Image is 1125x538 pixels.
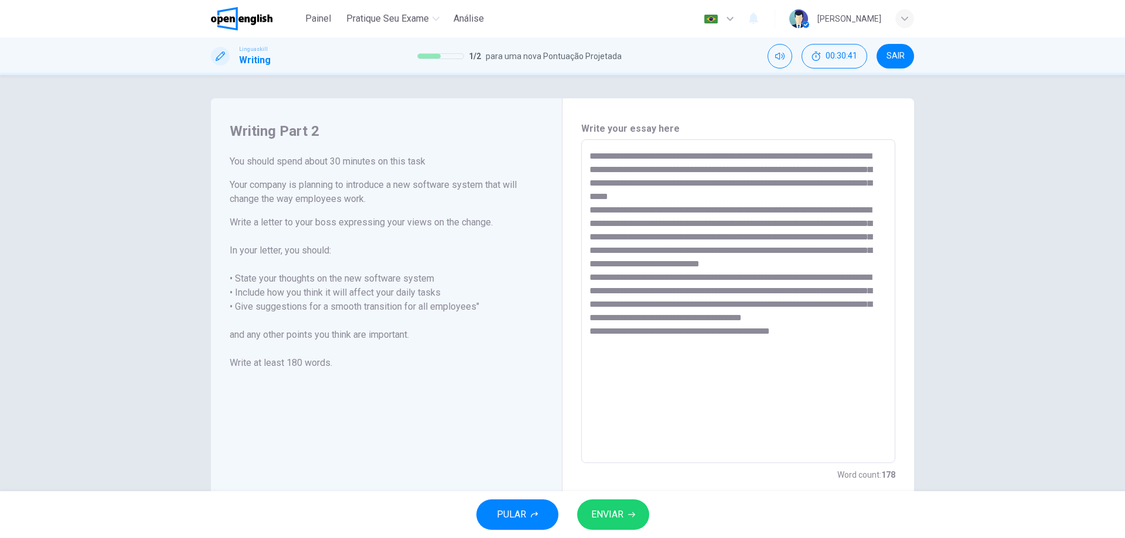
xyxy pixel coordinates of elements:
span: SAIR [887,52,905,61]
button: ENVIAR [577,499,649,530]
h4: Writing Part 2 [230,122,543,141]
div: Silenciar [768,44,792,68]
h1: Writing [239,53,271,67]
span: PULAR [497,506,526,523]
img: OpenEnglish logo [211,7,272,30]
a: OpenEnglish logo [211,7,299,30]
button: Painel [299,8,337,29]
span: Análise [454,12,484,26]
span: 00:30:41 [826,52,857,61]
h6: Your company is planning to introduce a new software system that will change the way employees work. [230,178,543,206]
h6: Write a letter to your boss expressing your views on the change. In your letter, you should: • St... [230,215,543,370]
button: PULAR [476,499,558,530]
h6: Write your essay here [581,122,895,136]
span: Pratique seu exame [346,12,429,26]
span: ENVIAR [591,506,623,523]
button: Pratique seu exame [342,8,444,29]
span: 1 / 2 [469,49,481,63]
img: Profile picture [789,9,808,28]
button: SAIR [877,44,914,68]
img: pt [704,15,718,23]
button: 00:30:41 [802,44,867,68]
div: [PERSON_NAME] [817,12,881,26]
span: para uma nova Pontuação Projetada [486,49,622,63]
div: Esconder [802,44,867,68]
h6: Word count : [837,468,895,482]
button: Análise [449,8,489,29]
span: Linguaskill [239,45,268,53]
h6: You should spend about 30 minutes on this task [230,155,543,169]
strong: 178 [881,470,895,479]
span: Painel [305,12,331,26]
